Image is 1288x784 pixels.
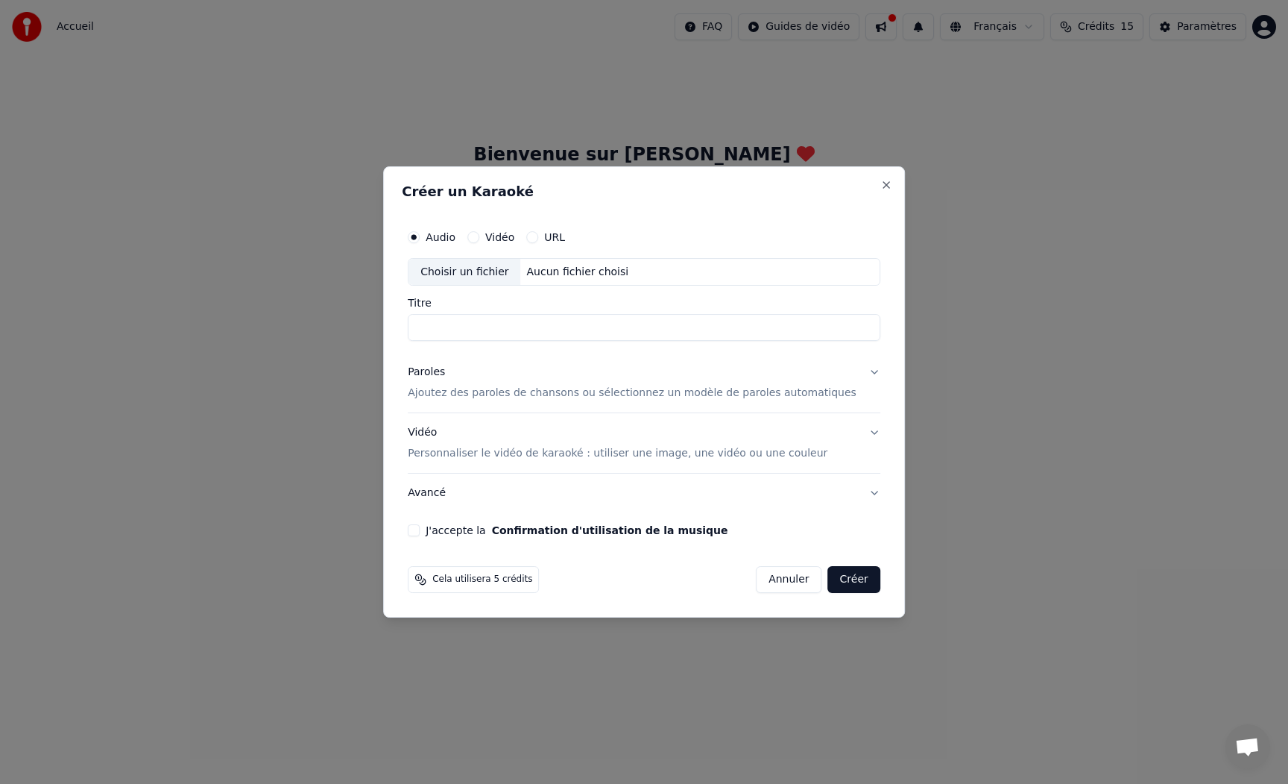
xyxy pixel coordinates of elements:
[408,426,827,462] div: Vidéo
[408,354,880,413] button: ParolesAjoutez des paroles de chansons ou sélectionnez un modèle de paroles automatiques
[426,525,727,536] label: J'accepte la
[408,414,880,474] button: VidéoPersonnaliser le vidéo de karaoké : utiliser une image, une vidéo ou une couleur
[408,298,880,309] label: Titre
[544,232,565,242] label: URL
[492,525,728,536] button: J'accepte la
[521,265,635,280] div: Aucun fichier choisi
[485,232,514,242] label: Vidéo
[426,232,455,242] label: Audio
[432,574,532,586] span: Cela utilisera 5 crédits
[402,185,886,198] h2: Créer un Karaoké
[408,366,445,380] div: Paroles
[408,386,856,401] p: Ajoutez des paroles de chansons ou sélectionnez un modèle de paroles automatiques
[408,259,520,286] div: Choisir un fichier
[756,566,821,593] button: Annuler
[408,474,880,512] button: Avancé
[408,446,827,461] p: Personnaliser le vidéo de karaoké : utiliser une image, une vidéo ou une couleur
[828,566,880,593] button: Créer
